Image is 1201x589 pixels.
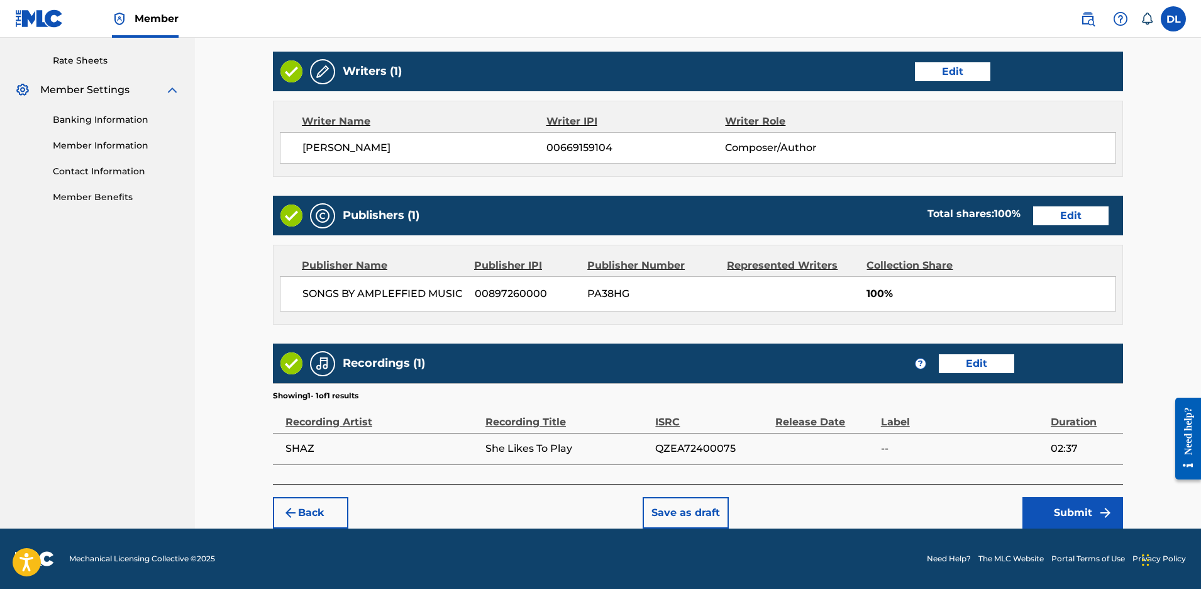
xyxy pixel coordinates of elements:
[273,497,348,529] button: Back
[53,113,180,126] a: Banking Information
[1033,206,1109,225] button: Edit
[285,441,479,456] span: SHAZ
[1051,441,1117,456] span: 02:37
[655,441,769,456] span: QZEA72400075
[1141,13,1153,25] div: Notifications
[915,62,990,81] button: Edit
[725,140,888,155] span: Composer/Author
[315,64,330,79] img: Writers
[1113,11,1128,26] img: help
[280,205,302,227] img: Valid
[475,286,578,301] span: 00897260000
[53,139,180,152] a: Member Information
[135,11,179,26] span: Member
[343,356,425,371] h5: Recordings (1)
[916,359,926,369] span: ?
[280,352,302,374] img: Valid
[1080,11,1095,26] img: search
[1098,505,1113,520] img: f7272a7cc735f4ea7f67.svg
[15,551,54,566] img: logo
[1075,6,1100,31] a: Public Search
[546,114,726,129] div: Writer IPI
[1132,553,1186,564] a: Privacy Policy
[1051,401,1117,430] div: Duration
[485,441,649,456] span: She Likes To Play
[725,114,888,129] div: Writer Role
[302,114,546,129] div: Writer Name
[866,258,988,273] div: Collection Share
[1161,6,1186,31] div: User Menu
[587,258,717,273] div: Publisher Number
[302,286,465,301] span: SONGS BY AMPLEFFIED MUSIC
[280,60,302,82] img: Valid
[1051,553,1125,564] a: Portal Terms of Use
[343,64,402,79] h5: Writers (1)
[546,140,725,155] span: 00669159104
[775,401,874,430] div: Release Date
[587,286,717,301] span: PA38HG
[881,401,1044,430] div: Label
[15,9,64,28] img: MLC Logo
[302,140,546,155] span: [PERSON_NAME]
[939,354,1014,373] button: Edit
[655,401,769,430] div: ISRC
[866,286,1115,301] span: 100%
[727,258,857,273] div: Represented Writers
[343,208,419,223] h5: Publishers (1)
[994,208,1021,220] span: 100 %
[315,208,330,223] img: Publishers
[15,82,30,98] img: Member Settings
[1138,529,1201,589] iframe: Chat Widget
[927,553,971,564] a: Need Help?
[53,165,180,178] a: Contact Information
[53,54,180,67] a: Rate Sheets
[643,497,729,529] button: Save as draft
[165,82,180,98] img: expand
[53,191,180,204] a: Member Benefits
[1022,497,1123,529] button: Submit
[273,390,358,401] p: Showing 1 - 1 of 1 results
[927,206,1021,222] div: Total shares:
[302,258,465,273] div: Publisher Name
[69,553,215,564] span: Mechanical Licensing Collective © 2025
[978,553,1044,564] a: The MLC Website
[283,505,298,520] img: 7ee5dd4eb1f8a8e3ef2f.svg
[474,258,578,273] div: Publisher IPI
[485,401,649,430] div: Recording Title
[40,82,130,98] span: Member Settings
[285,401,479,430] div: Recording Artist
[1108,6,1133,31] div: Help
[1166,384,1201,492] iframe: Resource Center
[315,356,330,371] img: Recordings
[1142,541,1149,579] div: Drag
[881,441,1044,456] span: --
[112,11,127,26] img: Top Rightsholder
